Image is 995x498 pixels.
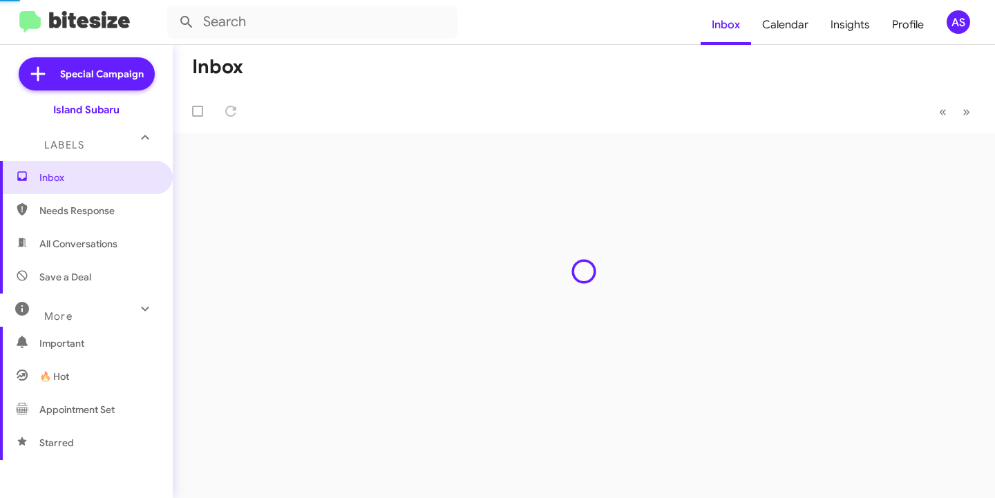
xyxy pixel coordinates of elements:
span: Special Campaign [60,67,144,81]
a: Profile [881,5,935,45]
span: 🔥 Hot [39,370,69,383]
button: Next [954,97,978,126]
button: Previous [931,97,955,126]
span: Labels [44,139,84,151]
a: Calendar [751,5,819,45]
div: Island Subaru [53,103,120,117]
a: Inbox [701,5,751,45]
div: AS [947,10,970,34]
nav: Page navigation example [931,97,978,126]
button: AS [935,10,980,34]
a: Insights [819,5,881,45]
span: « [939,103,947,120]
span: Important [39,336,157,350]
span: » [963,103,970,120]
input: Search [167,6,457,39]
span: Appointment Set [39,403,115,416]
span: Needs Response [39,204,157,218]
span: Save a Deal [39,270,91,284]
span: Inbox [39,171,157,184]
span: All Conversations [39,237,117,251]
h1: Inbox [192,56,243,78]
a: Special Campaign [19,57,155,90]
span: More [44,310,73,323]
